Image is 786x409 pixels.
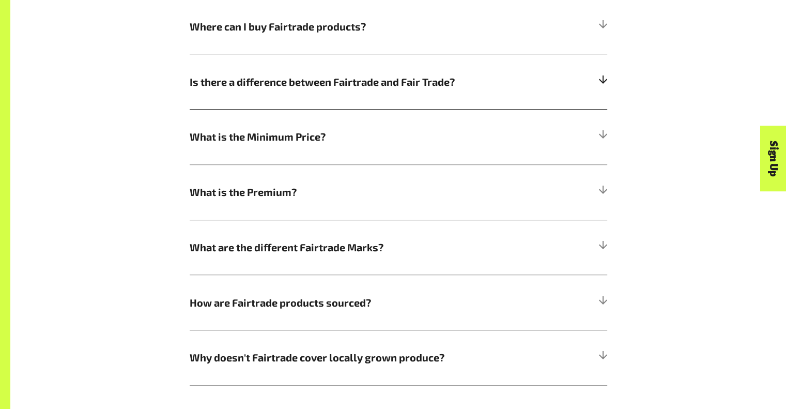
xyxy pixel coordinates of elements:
span: What is the Minimum Price? [190,129,503,144]
span: How are Fairtrade products sourced? [190,295,503,310]
span: What is the Premium? [190,184,503,200]
span: Why doesn't Fairtrade cover locally grown produce? [190,350,503,365]
span: What are the different Fairtrade Marks? [190,239,503,255]
span: Is there a difference between Fairtrade and Fair Trade? [190,74,503,89]
span: Where can I buy Fairtrade products? [190,19,503,34]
